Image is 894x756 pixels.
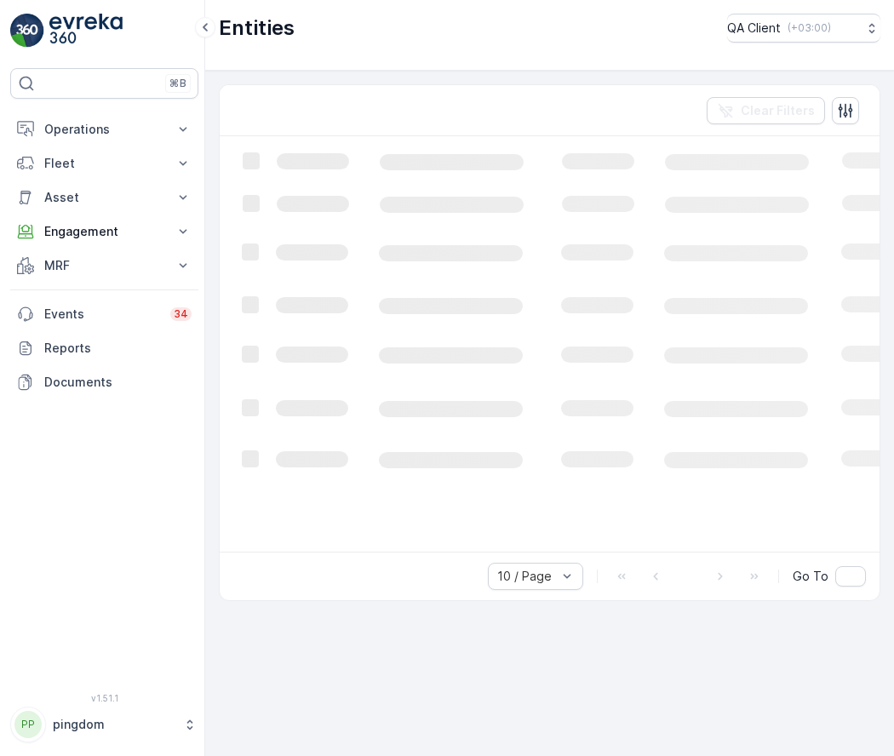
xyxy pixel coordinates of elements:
button: PPpingdom [10,707,198,742]
a: Documents [10,365,198,399]
span: Go To [793,568,828,585]
img: logo [10,14,44,48]
p: Fleet [44,155,164,172]
a: Reports [10,331,198,365]
p: Clear Filters [741,102,815,119]
p: pingdom [53,716,175,733]
span: v 1.51.1 [10,693,198,703]
button: Clear Filters [707,97,825,124]
img: logo_light-DOdMpM7g.png [49,14,123,48]
p: QA Client [727,20,781,37]
p: MRF [44,257,164,274]
p: Asset [44,189,164,206]
p: ( +03:00 ) [788,21,831,35]
a: Events34 [10,297,198,331]
button: Fleet [10,146,198,180]
p: Reports [44,340,192,357]
p: ⌘B [169,77,186,90]
p: 34 [174,307,188,321]
p: Operations [44,121,164,138]
p: Events [44,306,160,323]
p: Engagement [44,223,164,240]
button: Asset [10,180,198,215]
button: QA Client(+03:00) [727,14,880,43]
button: MRF [10,249,198,283]
button: Operations [10,112,198,146]
div: PP [14,711,42,738]
button: Engagement [10,215,198,249]
p: Documents [44,374,192,391]
p: Entities [219,14,295,42]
